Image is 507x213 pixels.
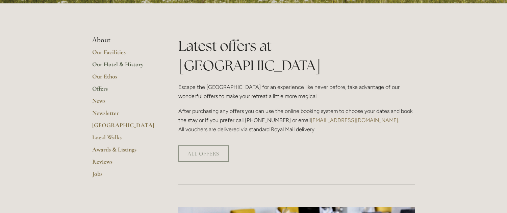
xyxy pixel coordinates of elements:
[92,97,157,109] a: News
[92,134,157,146] a: Local Walks
[92,146,157,158] a: Awards & Listings
[92,170,157,182] a: Jobs
[92,121,157,134] a: [GEOGRAPHIC_DATA]
[311,117,398,123] a: [EMAIL_ADDRESS][DOMAIN_NAME]
[92,36,157,45] li: About
[178,36,415,76] h1: Latest offers at [GEOGRAPHIC_DATA]
[92,73,157,85] a: Our Ethos
[92,61,157,73] a: Our Hotel & History
[92,158,157,170] a: Reviews
[92,85,157,97] a: Offers
[178,145,229,162] a: ALL OFFERS
[178,106,415,134] p: After purchasing any offers you can use the online booking system to choose your dates and book t...
[92,48,157,61] a: Our Facilities
[178,82,415,101] p: Escape the [GEOGRAPHIC_DATA] for an experience like never before, take advantage of our wonderful...
[92,109,157,121] a: Newsletter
